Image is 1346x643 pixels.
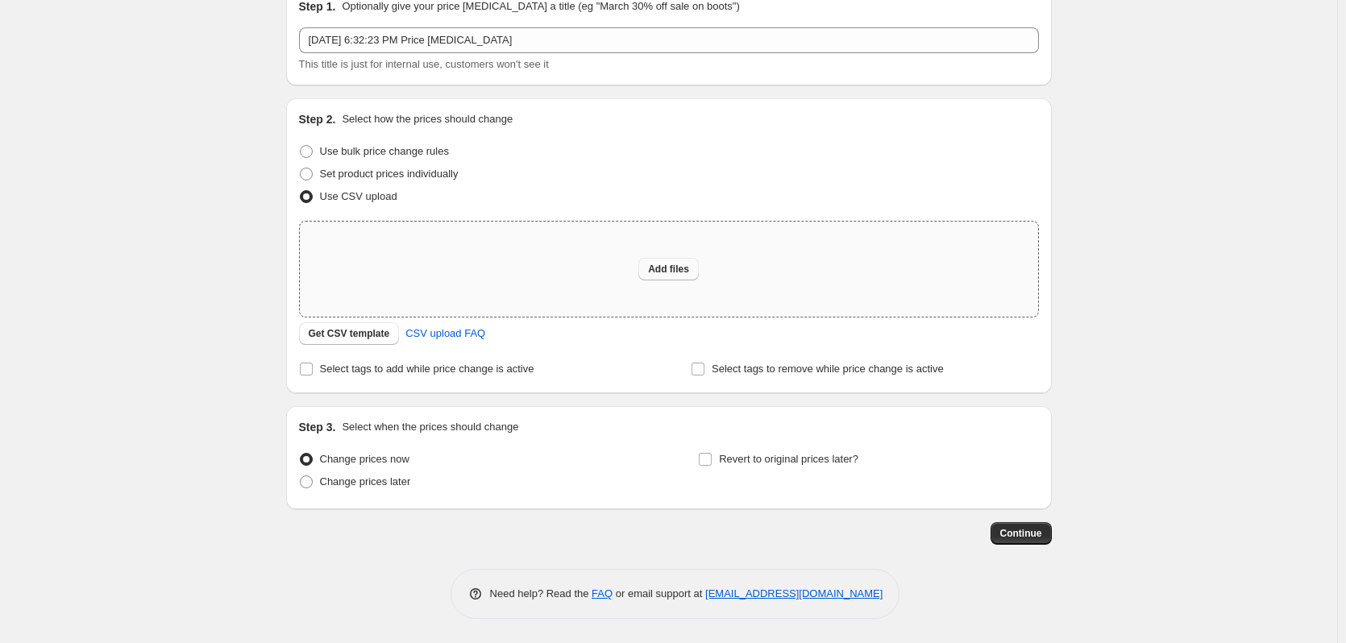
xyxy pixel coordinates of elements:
button: Get CSV template [299,322,400,345]
span: Change prices now [320,453,409,465]
span: Change prices later [320,475,411,487]
button: Continue [991,522,1052,545]
span: or email support at [613,587,705,599]
a: FAQ [592,587,613,599]
h2: Step 2. [299,111,336,127]
input: 30% off holiday sale [299,27,1039,53]
span: Continue [1000,527,1042,540]
span: Use bulk price change rules [320,145,449,157]
span: Need help? Read the [490,587,592,599]
span: Add files [648,263,689,276]
span: Select tags to add while price change is active [320,363,534,375]
p: Select how the prices should change [342,111,513,127]
span: Select tags to remove while price change is active [712,363,944,375]
h2: Step 3. [299,419,336,435]
span: Use CSV upload [320,190,397,202]
button: Add files [638,258,699,280]
span: Set product prices individually [320,168,459,180]
span: Get CSV template [309,327,390,340]
span: CSV upload FAQ [405,326,485,342]
a: [EMAIL_ADDRESS][DOMAIN_NAME] [705,587,883,599]
span: Revert to original prices later? [719,453,858,465]
a: CSV upload FAQ [396,321,495,346]
span: This title is just for internal use, customers won't see it [299,58,549,70]
p: Select when the prices should change [342,419,518,435]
